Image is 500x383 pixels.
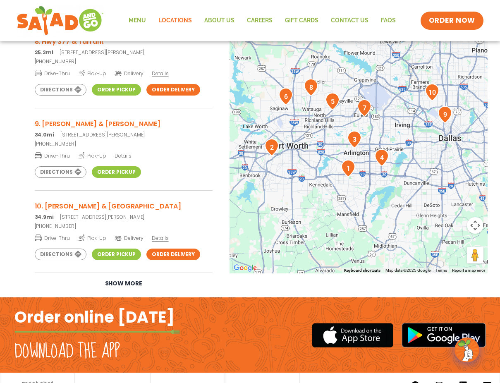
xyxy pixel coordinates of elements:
[35,232,213,242] a: Drive-Thru Pick-Up Delivery Details
[115,152,131,159] span: Details
[79,234,106,242] span: Pick-Up
[375,11,402,30] a: FAQs
[35,36,213,47] h3: 8. Hwy 377 & Tarrant
[35,140,213,148] a: [PHONE_NUMBER]
[279,88,293,105] div: 6
[385,268,431,273] span: Map data ©2025 Google
[35,119,213,129] h3: 9. [PERSON_NAME] & [PERSON_NAME]
[152,11,198,30] a: Locations
[35,49,213,56] p: [STREET_ADDRESS][PERSON_NAME]
[467,217,483,234] button: Map camera controls
[122,11,152,30] a: Menu
[35,67,213,77] a: Drive-Thru Pick-Up Delivery Details
[347,131,361,148] div: 3
[232,263,259,273] img: Google
[375,149,389,166] div: 4
[421,12,483,30] a: ORDER NOW
[325,93,340,110] div: 5
[304,79,318,96] div: 8
[79,69,106,77] span: Pick-Up
[35,223,213,230] a: [PHONE_NUMBER]
[452,268,485,273] a: Report a map error
[146,84,200,96] a: Order Delivery
[467,247,483,263] button: Drag Pegman onto the map to open Street View
[35,58,213,65] a: [PHONE_NUMBER]
[115,70,143,77] span: Delivery
[152,235,168,242] span: Details
[344,268,380,273] button: Keyboard shortcuts
[35,201,213,211] h3: 10. [PERSON_NAME] & [GEOGRAPHIC_DATA]
[35,149,213,160] a: Drive-Thru Pick-Up Details
[14,340,120,363] h2: Download the app
[35,213,213,221] p: [STREET_ADDRESS][PERSON_NAME]
[198,11,241,30] a: About Us
[35,131,54,138] strong: 34.0mi
[92,84,141,96] a: Order Pickup
[35,119,213,139] a: 9. [PERSON_NAME] & [PERSON_NAME] 34.0mi[STREET_ADDRESS][PERSON_NAME]
[92,166,141,178] a: Order Pickup
[402,323,486,347] img: google_play
[265,139,279,156] div: 2
[341,160,355,177] div: 1
[455,338,478,361] img: wpChatIcon
[122,11,402,30] nav: Menu
[35,36,213,56] a: 8. Hwy 377 & Tarrant 25.3mi[STREET_ADDRESS][PERSON_NAME]
[425,84,439,101] div: 10
[435,268,447,273] a: Terms (opens in new tab)
[146,249,200,260] a: Order Delivery
[35,166,86,178] a: Directions
[438,106,452,123] div: 9
[429,16,475,26] span: ORDER NOW
[357,99,371,117] div: 7
[35,131,213,139] p: [STREET_ADDRESS][PERSON_NAME]
[14,330,180,334] img: fork
[92,249,141,260] a: Order Pickup
[35,84,86,96] a: Directions
[325,11,375,30] a: Contact Us
[232,263,259,273] a: Open this area in Google Maps (opens a new window)
[14,307,175,327] h2: Order online [DATE]
[17,4,104,37] img: new-SAG-logo-768×292
[35,234,70,242] span: Drive-Thru
[152,70,168,77] span: Details
[115,235,143,242] span: Delivery
[35,213,54,220] strong: 34.9mi
[35,69,70,77] span: Drive-Thru
[35,151,70,160] span: Drive-Thru
[35,49,53,56] strong: 25.3mi
[35,201,213,221] a: 10. [PERSON_NAME] & [GEOGRAPHIC_DATA] 34.9mi[STREET_ADDRESS][PERSON_NAME]
[93,273,155,294] button: Show More
[35,249,86,260] a: Directions
[279,11,325,30] a: GIFT CARDS
[241,11,279,30] a: Careers
[312,322,393,349] img: appstore
[79,151,106,160] span: Pick-Up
